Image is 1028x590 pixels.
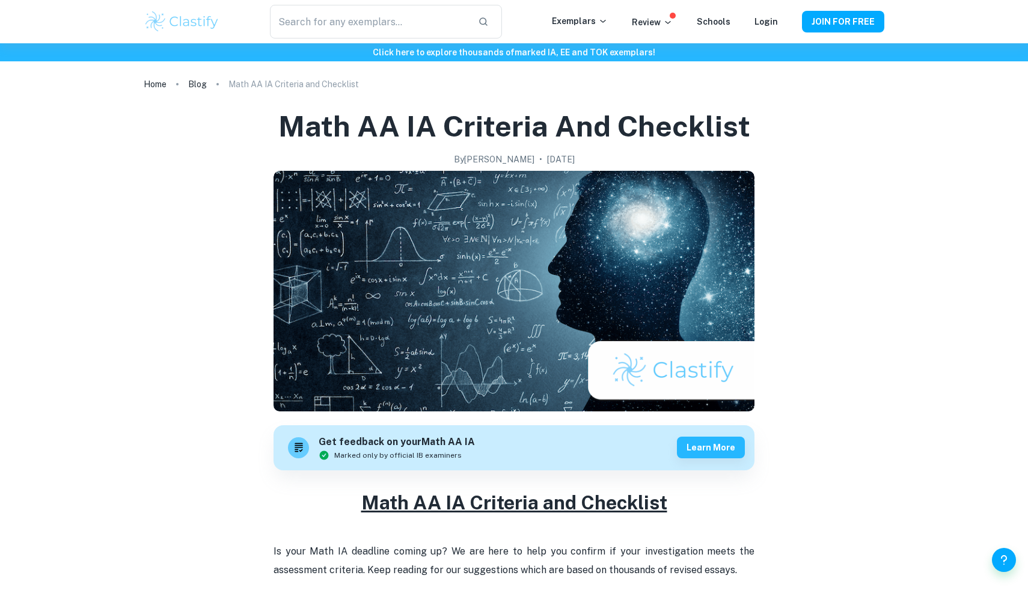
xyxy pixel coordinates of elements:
img: Math AA IA Criteria and Checklist cover image [274,171,754,411]
h2: [DATE] [547,153,575,166]
p: • [539,153,542,166]
a: Blog [188,76,207,93]
a: Login [754,17,778,26]
a: Get feedback on yourMath AA IAMarked only by official IB examinersLearn more [274,425,754,470]
a: Schools [697,17,730,26]
img: Clastify logo [144,10,220,34]
p: Exemplars [552,14,608,28]
h2: By [PERSON_NAME] [454,153,534,166]
h1: Math AA IA Criteria and Checklist [278,107,750,146]
a: Home [144,76,167,93]
button: Learn more [677,437,745,458]
span: Marked only by official IB examiners [334,450,462,461]
button: Help and Feedback [992,548,1016,572]
h6: Click here to explore thousands of marked IA, EE and TOK exemplars ! [2,46,1026,59]
button: JOIN FOR FREE [802,11,884,32]
h6: Get feedback on your Math AA IA [319,435,475,450]
u: Math AA IA Criteria and Checklist [361,491,667,514]
p: Review [632,16,673,29]
p: Math AA IA Criteria and Checklist [228,78,359,91]
input: Search for any exemplars... [270,5,468,38]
